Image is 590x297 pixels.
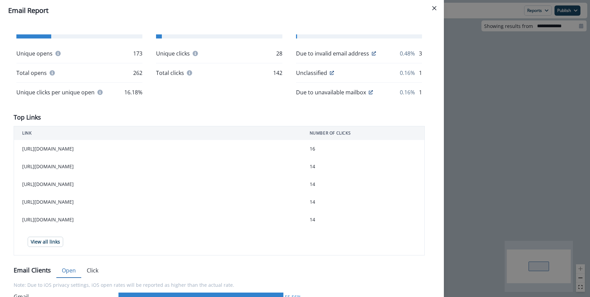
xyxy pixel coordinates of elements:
p: Top Links [14,113,41,122]
p: 28 [276,49,282,58]
td: [URL][DOMAIN_NAME] [14,140,301,158]
p: 142 [273,69,282,77]
td: 14 [301,175,425,193]
td: [URL][DOMAIN_NAME] [14,193,301,211]
p: Due to unavailable mailbox [296,88,366,96]
p: Total opens [16,69,47,77]
p: 1 [419,69,422,77]
p: Note: Due to iOS privacy settings, iOS open rates will be reported as higher than the actual rate. [14,277,425,293]
td: 14 [301,158,425,175]
p: 16.18% [124,88,142,96]
p: Unique clicks per unique open [16,88,95,96]
td: 14 [301,193,425,211]
p: Email Clients [14,266,51,275]
p: 3 [419,49,422,58]
p: Due to invalid email address [296,49,369,58]
button: Click [81,264,104,278]
p: Unclassified [296,69,327,77]
td: 16 [301,140,425,158]
td: 14 [301,211,425,229]
button: Open [56,264,81,278]
p: 1 [419,88,422,96]
p: Unique clicks [156,49,190,58]
button: Close [429,3,440,14]
td: [URL][DOMAIN_NAME] [14,211,301,229]
p: View all links [31,239,60,245]
p: 262 [133,69,142,77]
div: Email Report [8,5,436,16]
th: LINK [14,126,301,140]
p: 0.48% [400,49,415,58]
p: Unique opens [16,49,53,58]
td: [URL][DOMAIN_NAME] [14,175,301,193]
th: NUMBER OF CLICKS [301,126,425,140]
p: 0.16% [400,69,415,77]
button: View all links [28,237,63,247]
p: Total clicks [156,69,184,77]
td: [URL][DOMAIN_NAME] [14,158,301,175]
p: 0.16% [400,88,415,96]
p: 173 [133,49,142,58]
